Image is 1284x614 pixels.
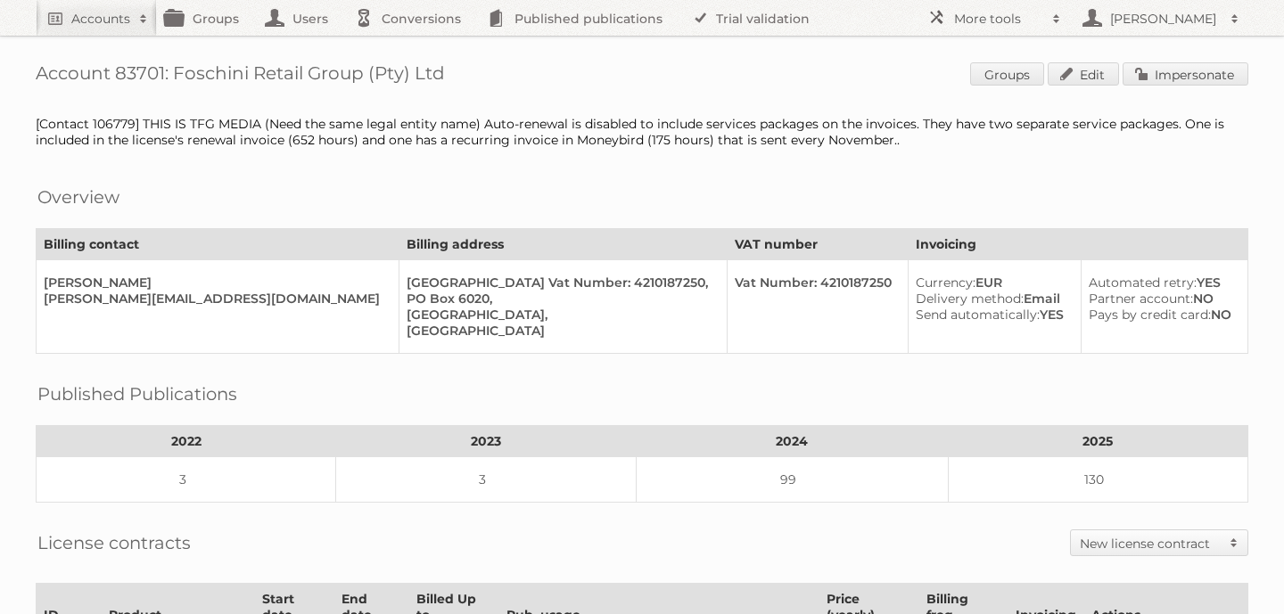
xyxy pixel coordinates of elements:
[1089,274,1197,291] span: Automated retry:
[44,291,384,307] div: [PERSON_NAME][EMAIL_ADDRESS][DOMAIN_NAME]
[909,229,1248,260] th: Invoicing
[37,229,399,260] th: Billing contact
[727,229,909,260] th: VAT number
[1106,10,1222,28] h2: [PERSON_NAME]
[37,457,336,503] td: 3
[1123,62,1248,86] a: Impersonate
[37,529,191,556] h2: License contracts
[1089,291,1193,307] span: Partner account:
[336,426,636,457] th: 2023
[399,229,728,260] th: Billing address
[1089,307,1233,323] div: NO
[948,426,1247,457] th: 2025
[636,426,948,457] th: 2024
[916,291,1066,307] div: Email
[636,457,948,503] td: 99
[1089,307,1211,323] span: Pays by credit card:
[1089,291,1233,307] div: NO
[407,274,712,291] div: [GEOGRAPHIC_DATA] Vat Number: 4210187250,
[1071,530,1247,555] a: New license contract
[37,184,119,210] h2: Overview
[727,260,909,354] td: Vat Number: 4210187250
[916,274,1066,291] div: EUR
[1221,530,1247,555] span: Toggle
[970,62,1044,86] a: Groups
[71,10,130,28] h2: Accounts
[407,323,712,339] div: [GEOGRAPHIC_DATA]
[36,116,1248,148] div: [Contact 106779] THIS IS TFG MEDIA (Need the same legal entity name) Auto-renewal is disabled to ...
[407,291,712,307] div: PO Box 6020,
[916,274,975,291] span: Currency:
[916,307,1066,323] div: YES
[1089,274,1233,291] div: YES
[407,307,712,323] div: [GEOGRAPHIC_DATA],
[37,381,237,407] h2: Published Publications
[948,457,1247,503] td: 130
[1080,535,1221,553] h2: New license contract
[954,10,1043,28] h2: More tools
[336,457,636,503] td: 3
[37,426,336,457] th: 2022
[916,291,1024,307] span: Delivery method:
[36,62,1248,89] h1: Account 83701: Foschini Retail Group (Pty) Ltd
[916,307,1040,323] span: Send automatically:
[44,274,384,291] div: [PERSON_NAME]
[1048,62,1119,86] a: Edit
